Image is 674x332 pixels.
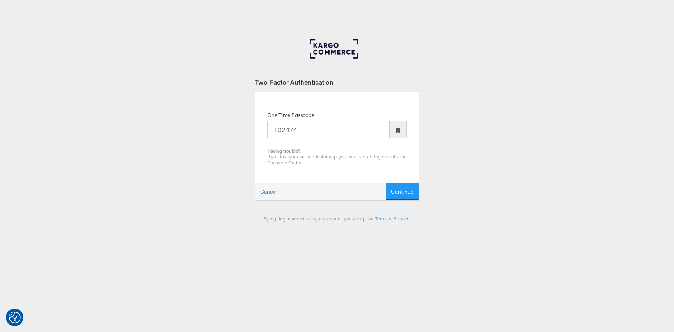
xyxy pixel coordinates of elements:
div: Two-Factor Authentication [255,78,419,87]
b: Having trouble? [268,148,300,154]
input: Enter the code [267,121,390,138]
span: If you lost your authenticator app, you can try entering one of your Recovery Codes [268,154,406,165]
button: Consent Preferences [9,312,21,323]
img: Revisit consent button [9,312,21,323]
div: By signing in and creating an account, you accept our . [255,216,419,222]
a: Terms of Service [375,216,410,222]
a: Cancel [255,183,282,200]
label: One Time Passcode [267,112,314,119]
button: Continue [386,183,419,201]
